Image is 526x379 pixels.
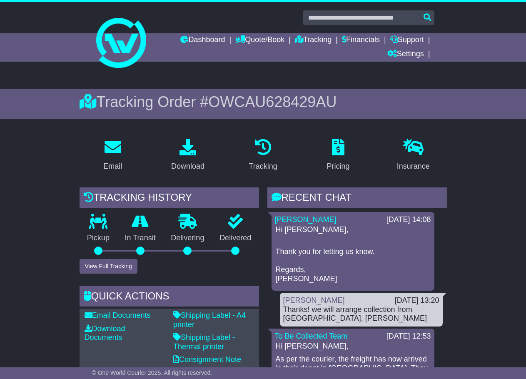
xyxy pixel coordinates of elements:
[103,161,122,172] div: Email
[180,33,225,47] a: Dashboard
[276,238,430,283] p: Thank you for letting us know. Regards, [PERSON_NAME]
[166,136,210,175] a: Download
[276,342,430,351] p: Hi [PERSON_NAME],
[173,311,246,329] a: Shipping Label - A4 printer
[80,93,447,111] div: Tracking Order #
[173,355,241,364] a: Consignment Note
[391,136,435,175] a: Insurance
[387,47,424,62] a: Settings
[267,187,447,210] div: RECENT CHAT
[283,296,345,304] a: [PERSON_NAME]
[98,136,127,175] a: Email
[235,33,284,47] a: Quote/Book
[395,296,439,305] div: [DATE] 13:20
[397,161,430,172] div: Insurance
[295,33,332,47] a: Tracking
[275,215,337,224] a: [PERSON_NAME]
[327,161,349,172] div: Pricing
[386,332,431,341] div: [DATE] 12:53
[276,225,430,234] p: Hi [PERSON_NAME],
[85,311,151,319] a: Email Documents
[283,305,439,323] div: Thanks! we will arrange collection from [GEOGRAPHIC_DATA]. [PERSON_NAME]
[80,187,259,210] div: Tracking history
[390,33,424,47] a: Support
[171,161,204,172] div: Download
[85,324,125,342] a: Download Documents
[173,333,235,351] a: Shipping Label - Thermal printer
[243,136,282,175] a: Tracking
[321,136,355,175] a: Pricing
[249,161,277,172] div: Tracking
[212,234,259,243] p: Delivered
[208,93,337,110] span: OWCAU628429AU
[117,234,163,243] p: In Transit
[80,259,137,274] button: View Full Tracking
[80,286,259,309] div: Quick Actions
[163,234,212,243] p: Delivering
[80,234,117,243] p: Pickup
[275,332,348,340] a: To Be Collected Team
[92,369,212,376] span: © One World Courier 2025. All rights reserved.
[342,33,380,47] a: Financials
[386,215,431,224] div: [DATE] 14:08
